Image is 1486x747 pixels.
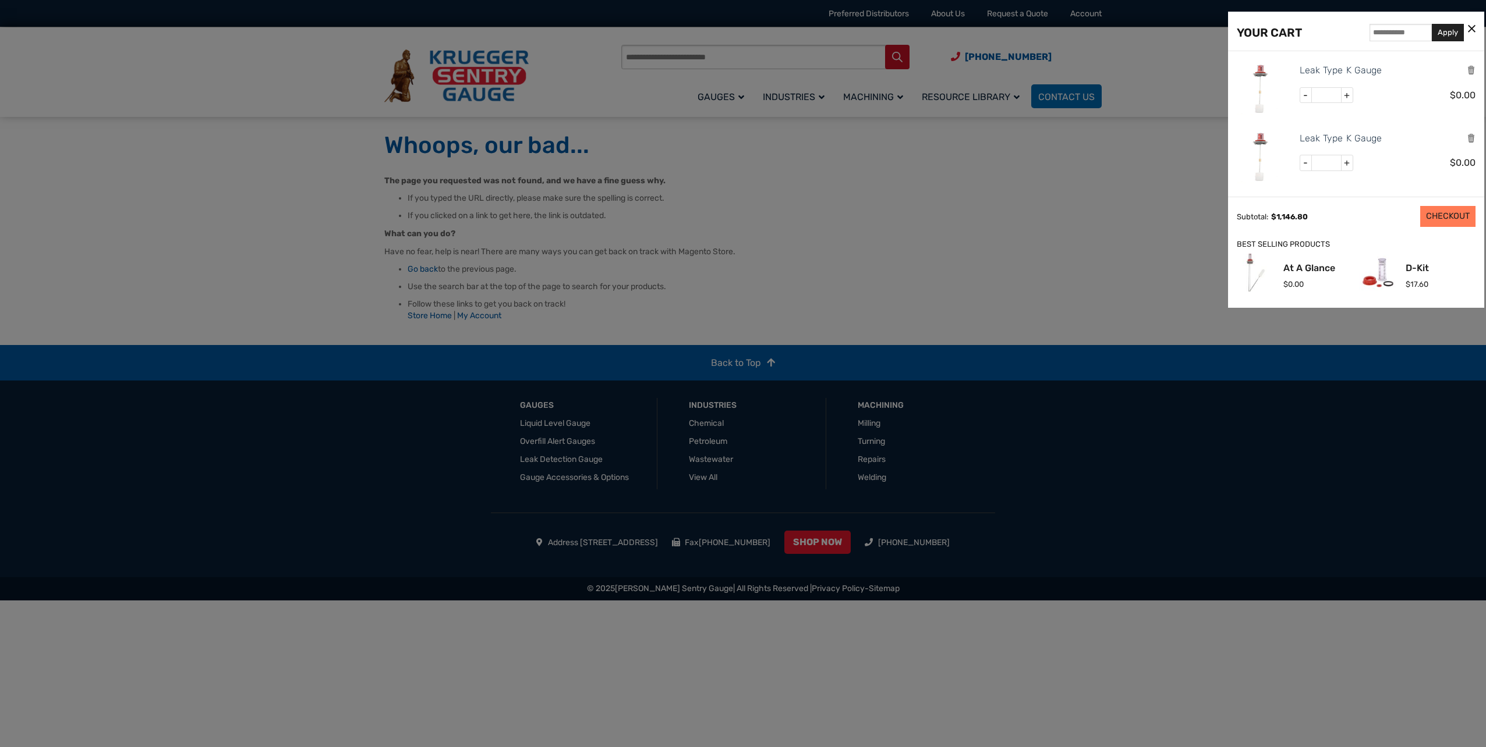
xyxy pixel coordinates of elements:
[1450,90,1456,101] span: $
[1237,23,1302,42] div: YOUR CART
[1283,264,1335,273] a: At A Glance
[1359,254,1397,291] img: D-Kit
[1432,24,1464,41] button: Apply
[1237,212,1268,221] div: Subtotal:
[1237,254,1275,291] img: At A Glance
[1420,206,1476,227] a: CHECKOUT
[1300,131,1382,146] a: Leak Type K Gauge
[1271,212,1308,221] span: 1,146.80
[1283,280,1288,289] span: $
[1450,90,1476,101] span: 0.00
[1467,133,1476,144] a: Remove this item
[1467,65,1476,76] a: Remove this item
[1300,155,1312,170] span: -
[1300,88,1312,103] span: -
[1271,212,1276,221] span: $
[1300,63,1382,78] a: Leak Type K Gauge
[1341,155,1353,170] span: +
[1450,157,1476,168] span: 0.00
[1283,280,1304,289] span: 0.00
[1237,63,1289,115] img: Leak Detection Gauge
[1450,157,1456,168] span: $
[1406,280,1428,289] span: 17.60
[1406,264,1429,273] a: D-Kit
[1237,239,1476,251] div: BEST SELLING PRODUCTS
[1341,88,1353,103] span: +
[1406,280,1410,289] span: $
[1237,131,1289,183] img: Leak Detection Gauge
